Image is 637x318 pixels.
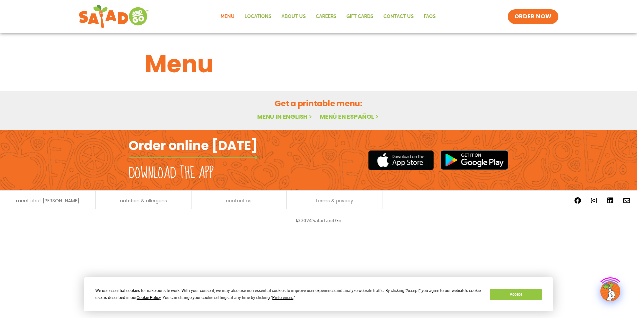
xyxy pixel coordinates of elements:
h2: Order online [DATE] [129,137,258,154]
a: contact us [226,198,252,203]
span: Cookie Policy [137,295,161,300]
img: new-SAG-logo-768×292 [79,3,149,30]
h2: Get a printable menu: [145,98,492,109]
a: meet chef [PERSON_NAME] [16,198,79,203]
span: ORDER NOW [514,13,552,21]
div: We use essential cookies to make our site work. With your consent, we may also use non-essential ... [95,287,482,301]
a: terms & privacy [316,198,353,203]
img: google_play [440,150,508,170]
a: ORDER NOW [508,9,558,24]
img: appstore [368,149,434,171]
a: Menú en español [320,112,380,121]
a: Contact Us [378,9,419,24]
a: Menu [216,9,240,24]
div: Cookie Consent Prompt [84,277,553,311]
img: fork [129,156,262,159]
a: Careers [311,9,341,24]
a: About Us [277,9,311,24]
a: FAQs [419,9,441,24]
p: © 2024 Salad and Go [132,216,505,225]
a: Locations [240,9,277,24]
h1: Menu [145,46,492,82]
a: Menu in English [257,112,313,121]
button: Accept [490,289,541,300]
span: Preferences [272,295,293,300]
a: GIFT CARDS [341,9,378,24]
nav: Menu [216,9,441,24]
h2: Download the app [129,164,214,183]
a: nutrition & allergens [120,198,167,203]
